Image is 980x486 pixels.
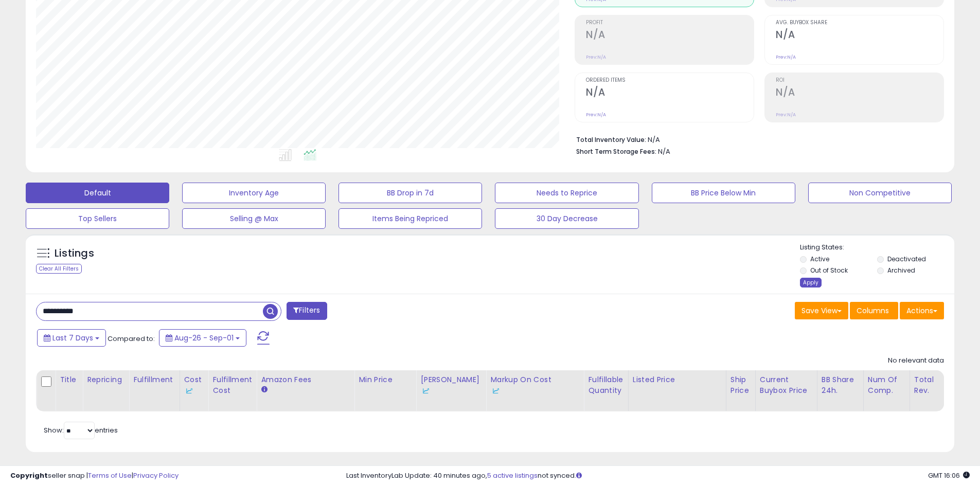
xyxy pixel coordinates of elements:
h2: N/A [586,86,754,100]
div: Fulfillment Cost [212,374,252,396]
h2: N/A [776,86,943,100]
div: Min Price [359,374,412,385]
div: Cost [184,374,204,396]
a: Privacy Policy [133,471,179,480]
div: Apply [800,278,822,287]
button: Actions [900,302,944,319]
strong: Copyright [10,471,48,480]
div: [PERSON_NAME] [420,374,482,396]
h5: Listings [55,246,94,261]
span: 2025-09-9 16:06 GMT [928,471,970,480]
th: The percentage added to the cost of goods (COGS) that forms the calculator for Min & Max prices. [486,370,584,411]
h2: N/A [776,29,943,43]
div: Num of Comp. [868,374,905,396]
span: Columns [857,305,889,316]
div: Fulfillment [133,374,175,385]
span: Show: entries [44,425,118,435]
div: Title [60,374,78,385]
button: Save View [795,302,848,319]
p: Listing States: [800,243,954,253]
div: Clear All Filters [36,264,82,274]
div: seller snap | | [10,471,179,481]
b: Short Term Storage Fees: [576,147,656,156]
span: Compared to: [108,334,155,344]
div: Some or all of the values in this column are provided from Inventory Lab. [420,385,482,396]
label: Active [810,255,829,263]
button: Last 7 Days [37,329,106,347]
small: Prev: N/A [586,54,606,60]
span: Avg. Buybox Share [776,20,943,26]
div: Last InventoryLab Update: 40 minutes ago, not synced. [346,471,970,481]
small: Prev: N/A [776,112,796,118]
button: Selling @ Max [182,208,326,229]
img: InventoryLab Logo [490,386,501,396]
span: Profit [586,20,754,26]
div: Total Rev. [914,374,952,396]
span: Last 7 Days [52,333,93,343]
button: Non Competitive [808,183,952,203]
li: N/A [576,133,936,145]
button: Aug-26 - Sep-01 [159,329,246,347]
span: ROI [776,78,943,83]
span: Aug-26 - Sep-01 [174,333,234,343]
a: Terms of Use [88,471,132,480]
div: Fulfillable Quantity [588,374,623,396]
h2: N/A [586,29,754,43]
small: Prev: N/A [776,54,796,60]
div: Current Buybox Price [760,374,813,396]
img: InventoryLab Logo [420,386,431,396]
a: 5 active listings [487,471,538,480]
button: Columns [850,302,898,319]
button: Items Being Repriced [338,208,482,229]
button: BB Price Below Min [652,183,795,203]
small: Amazon Fees. [261,385,267,394]
div: Markup on Cost [490,374,579,396]
button: Default [26,183,169,203]
button: Filters [287,302,327,320]
div: BB Share 24h. [822,374,859,396]
button: BB Drop in 7d [338,183,482,203]
div: Repricing [87,374,124,385]
label: Out of Stock [810,266,848,275]
span: Ordered Items [586,78,754,83]
label: Archived [887,266,915,275]
img: InventoryLab Logo [184,386,194,396]
small: Prev: N/A [586,112,606,118]
span: N/A [658,147,670,156]
div: Listed Price [633,374,722,385]
div: Ship Price [730,374,751,396]
div: Amazon Fees [261,374,350,385]
button: Top Sellers [26,208,169,229]
b: Total Inventory Value: [576,135,646,144]
label: Deactivated [887,255,926,263]
button: 30 Day Decrease [495,208,638,229]
button: Inventory Age [182,183,326,203]
div: No relevant data [888,356,944,366]
div: Some or all of the values in this column are provided from Inventory Lab. [490,385,579,396]
button: Needs to Reprice [495,183,638,203]
div: Some or all of the values in this column are provided from Inventory Lab. [184,385,204,396]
